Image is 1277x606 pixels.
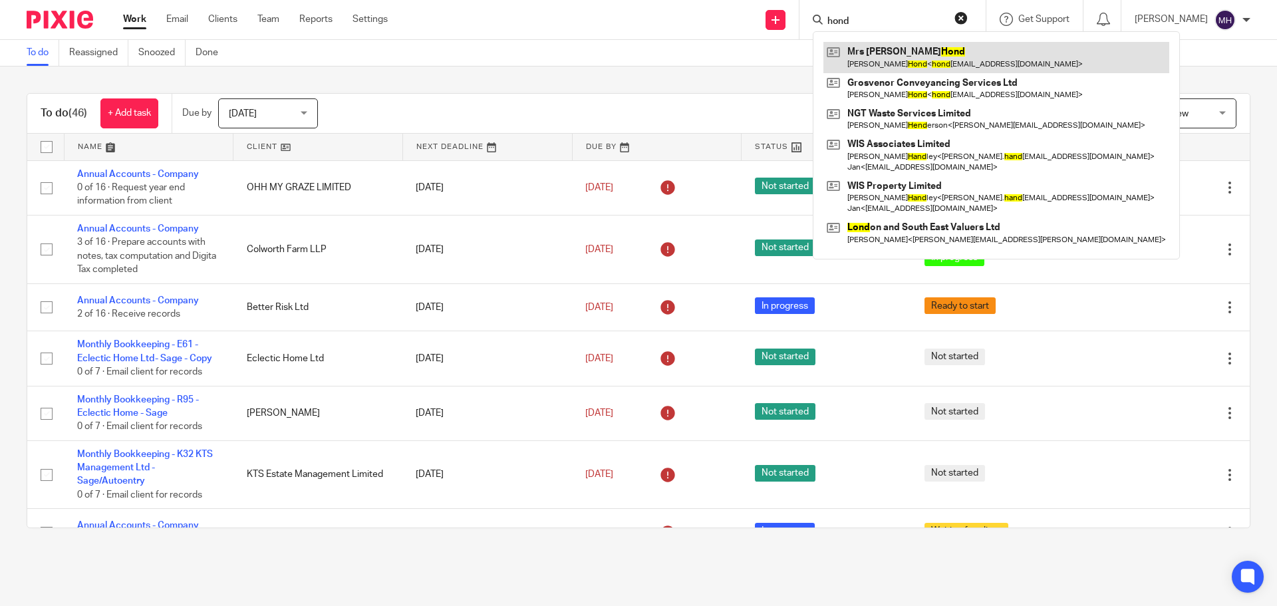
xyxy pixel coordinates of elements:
[924,403,985,420] span: Not started
[353,13,388,26] a: Settings
[27,11,93,29] img: Pixie
[585,245,613,254] span: [DATE]
[924,349,985,365] span: Not started
[77,521,199,530] a: Annual Accounts - Company
[77,422,202,432] span: 0 of 7 · Email client for records
[77,367,202,377] span: 0 of 7 · Email client for records
[77,450,213,486] a: Monthly Bookkeeping - K32 KTS Management Ltd - Sage/Autoentry
[233,215,403,283] td: Colworth Farm LLP
[924,297,996,314] span: Ready to start
[585,354,613,363] span: [DATE]
[402,509,572,556] td: [DATE]
[138,40,186,66] a: Snoozed
[208,13,237,26] a: Clients
[41,106,87,120] h1: To do
[402,440,572,509] td: [DATE]
[299,13,333,26] a: Reports
[402,284,572,331] td: [DATE]
[77,238,216,275] span: 3 of 16 · Prepare accounts with notes, tax computation and Digita Tax completed
[233,386,403,440] td: [PERSON_NAME]
[924,465,985,482] span: Not started
[233,331,403,386] td: Eclectic Home Ltd
[585,303,613,312] span: [DATE]
[69,40,128,66] a: Reassigned
[755,178,815,194] span: Not started
[954,11,968,25] button: Clear
[100,98,158,128] a: + Add task
[69,108,87,118] span: (46)
[166,13,188,26] a: Email
[77,224,199,233] a: Annual Accounts - Company
[77,170,199,179] a: Annual Accounts - Company
[233,440,403,509] td: KTS Estate Management Limited
[257,13,279,26] a: Team
[123,13,146,26] a: Work
[233,509,403,556] td: WIS Associates Limited
[402,215,572,283] td: [DATE]
[182,106,212,120] p: Due by
[77,183,185,206] span: 0 of 16 · Request year end information from client
[1214,9,1236,31] img: svg%3E
[229,109,257,118] span: [DATE]
[755,523,815,539] span: In progress
[755,403,815,420] span: Not started
[77,490,202,500] span: 0 of 7 · Email client for records
[1018,15,1069,24] span: Get Support
[233,160,403,215] td: OHH MY GRAZE LIMITED
[196,40,228,66] a: Done
[826,16,946,28] input: Search
[27,40,59,66] a: To do
[77,309,180,319] span: 2 of 16 · Receive records
[755,349,815,365] span: Not started
[233,284,403,331] td: Better Risk Ltd
[924,523,1008,539] span: Waiting for client
[755,465,815,482] span: Not started
[402,331,572,386] td: [DATE]
[402,386,572,440] td: [DATE]
[1135,13,1208,26] p: [PERSON_NAME]
[77,395,199,418] a: Monthly Bookkeeping - R95 - Eclectic Home - Sage
[77,296,199,305] a: Annual Accounts - Company
[585,408,613,418] span: [DATE]
[77,340,212,363] a: Monthly Bookkeeping - E61 - Eclectic Home Ltd- Sage - Copy
[755,297,815,314] span: In progress
[585,470,613,479] span: [DATE]
[402,160,572,215] td: [DATE]
[585,183,613,192] span: [DATE]
[755,239,815,256] span: Not started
